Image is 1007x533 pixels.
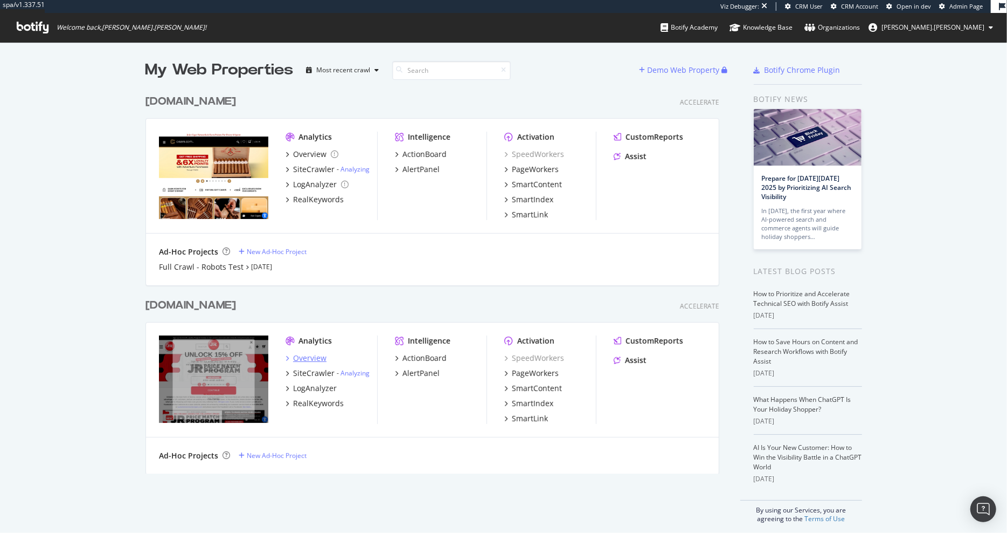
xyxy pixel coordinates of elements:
a: RealKeywords [286,194,344,205]
div: [DATE] [754,368,862,378]
div: Intelligence [408,132,450,142]
a: Overview [286,149,338,160]
a: SpeedWorkers [504,353,564,364]
div: SmartContent [512,383,562,394]
span: CRM User [795,2,823,10]
div: Activation [517,132,554,142]
a: ActionBoard [395,149,447,160]
a: Botify Academy [661,13,718,42]
div: ActionBoard [402,353,447,364]
div: AlertPanel [402,368,440,379]
a: New Ad-Hoc Project [239,451,307,460]
div: RealKeywords [293,194,344,205]
div: [DATE] [754,311,862,320]
span: ryan.flanagan [881,23,984,32]
a: Knowledge Base [730,13,793,42]
img: https://www.jrcigars.com/ [159,132,268,219]
div: Most recent crawl [317,67,371,73]
div: AlertPanel [402,164,440,175]
a: How to Save Hours on Content and Research Workflows with Botify Assist [754,337,858,366]
a: What Happens When ChatGPT Is Your Holiday Shopper? [754,395,851,414]
a: ActionBoard [395,353,447,364]
div: Overview [293,149,327,160]
div: [DATE] [754,416,862,426]
div: SmartLink [512,413,548,424]
button: Demo Web Property [640,61,722,79]
a: SpeedWorkers [504,149,564,160]
a: SmartContent [504,383,562,394]
div: Assist [625,151,647,162]
div: Ad-Hoc Projects [159,450,218,461]
a: [DOMAIN_NAME] [145,298,240,313]
div: Analytics [298,132,332,142]
div: CustomReports [626,132,683,142]
a: SmartIndex [504,398,553,409]
div: SiteCrawler [293,164,335,175]
div: [DATE] [754,474,862,484]
a: Analyzing [341,368,370,378]
a: AI Is Your New Customer: How to Win the Visibility Battle in a ChatGPT World [754,443,862,471]
input: Search [392,61,511,80]
a: CustomReports [614,336,683,346]
a: New Ad-Hoc Project [239,247,307,256]
a: Full Crawl - Robots Test [159,262,244,272]
div: Ad-Hoc Projects [159,247,218,257]
div: Intelligence [408,336,450,346]
div: Organizations [804,22,860,33]
div: LogAnalyzer [293,179,337,190]
div: [DOMAIN_NAME] [145,94,236,110]
a: Prepare for [DATE][DATE] 2025 by Prioritizing AI Search Visibility [762,174,852,201]
div: Knowledge Base [730,22,793,33]
div: SmartIndex [512,194,553,205]
div: CustomReports [626,336,683,346]
div: - [337,368,370,378]
a: CustomReports [614,132,683,142]
div: By using our Services, you are agreeing to the [740,500,862,523]
a: CRM User [785,2,823,11]
a: Open in dev [886,2,931,11]
a: SiteCrawler- Analyzing [286,164,370,175]
a: Botify Chrome Plugin [754,65,841,76]
a: How to Prioritize and Accelerate Technical SEO with Botify Assist [754,289,850,308]
div: Open Intercom Messenger [970,496,996,522]
a: Assist [614,151,647,162]
a: PageWorkers [504,164,559,175]
a: SmartLink [504,413,548,424]
div: SmartIndex [512,398,553,409]
div: ActionBoard [402,149,447,160]
div: Botify Academy [661,22,718,33]
div: SiteCrawler [293,368,335,379]
a: Analyzing [341,165,370,174]
a: AlertPanel [395,368,440,379]
div: Latest Blog Posts [754,265,862,277]
div: In [DATE], the first year where AI-powered search and commerce agents will guide holiday shoppers… [762,207,853,241]
a: Assist [614,355,647,366]
img: https://www.cigars.com/ [159,336,268,423]
div: Assist [625,355,647,366]
a: Admin Page [939,2,983,11]
div: RealKeywords [293,398,344,409]
div: Analytics [298,336,332,346]
div: Viz Debugger: [720,2,759,11]
div: SmartLink [512,209,548,220]
div: Accelerate [680,98,719,107]
div: New Ad-Hoc Project [247,247,307,256]
div: Accelerate [680,302,719,311]
img: Prepare for Black Friday 2025 by Prioritizing AI Search Visibility [754,109,862,166]
a: Demo Web Property [640,65,722,74]
a: SiteCrawler- Analyzing [286,368,370,379]
a: Terms of Use [804,514,845,523]
div: My Web Properties [145,59,294,81]
div: LogAnalyzer [293,383,337,394]
div: New Ad-Hoc Project [247,451,307,460]
a: CRM Account [831,2,878,11]
div: Overview [293,353,327,364]
a: SmartIndex [504,194,553,205]
div: SmartContent [512,179,562,190]
div: grid [145,81,728,474]
span: CRM Account [841,2,878,10]
div: PageWorkers [512,368,559,379]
